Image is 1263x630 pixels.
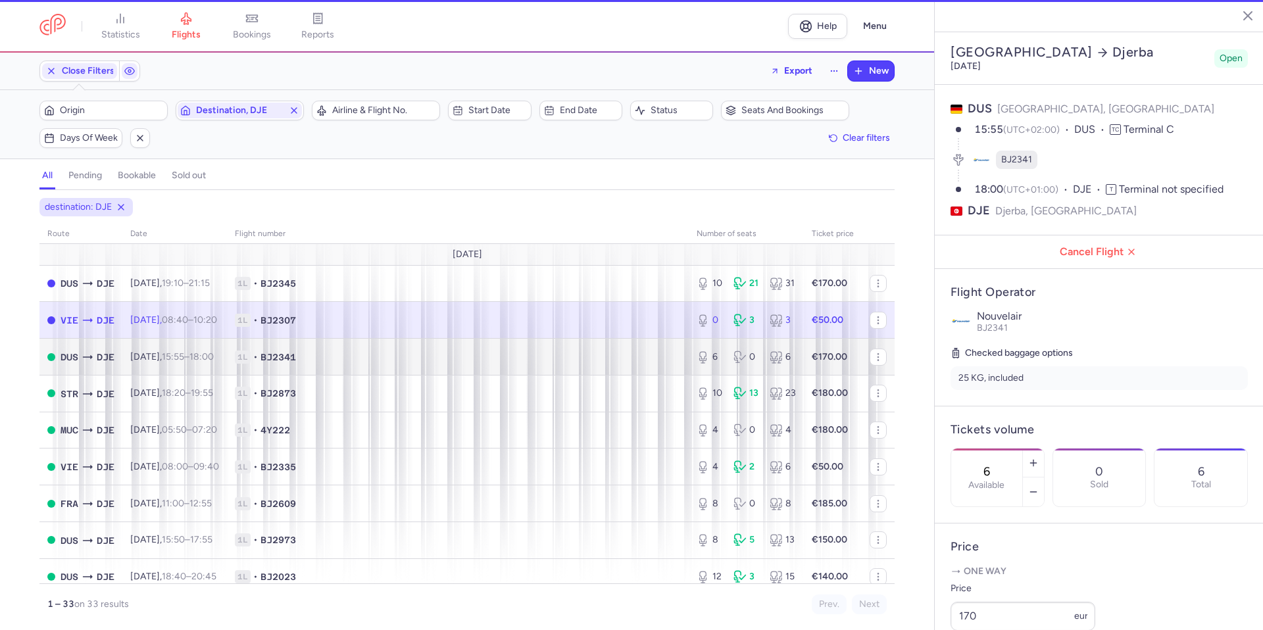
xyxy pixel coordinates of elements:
[1119,183,1224,195] span: Terminal not specified
[97,497,114,511] span: Djerba-Zarzis, Djerba, Tunisia
[1003,124,1060,135] span: (UTC+02:00)
[130,498,212,509] span: [DATE],
[1124,123,1174,135] span: Terminal C
[45,201,112,214] span: destination: DJE
[733,570,760,583] div: 3
[1073,182,1106,197] span: DJE
[945,246,1253,258] span: Cancel Flight
[1003,184,1058,195] span: (UTC+01:00)
[162,351,214,362] span: –
[824,128,895,148] button: Clear filters
[843,133,890,143] span: Clear filters
[235,497,251,510] span: 1L
[235,387,251,400] span: 1L
[630,101,713,120] button: Status
[253,533,258,546] span: •
[162,534,185,545] time: 15:50
[697,424,723,437] div: 4
[812,387,848,399] strong: €180.00
[189,498,212,509] time: 12:55
[47,353,55,361] span: OPEN
[191,571,216,582] time: 20:45
[176,101,304,120] button: Destination, DJE
[812,571,848,582] strong: €140.00
[812,278,847,289] strong: €170.00
[47,426,55,434] span: OPEN
[253,277,258,290] span: •
[190,534,212,545] time: 17:55
[977,310,1248,322] p: Nouvelair
[162,278,184,289] time: 19:10
[733,277,760,290] div: 21
[253,314,258,327] span: •
[122,224,227,244] th: date
[61,533,78,548] span: DUS
[260,424,290,437] span: 4Y222
[235,351,251,364] span: 1L
[997,103,1214,115] span: [GEOGRAPHIC_DATA], [GEOGRAPHIC_DATA]
[97,423,114,437] span: Djerba-Zarzis, Djerba, Tunisia
[770,277,796,290] div: 31
[162,351,184,362] time: 15:55
[770,533,796,546] div: 13
[951,345,1248,361] h5: Checked baggage options
[1191,479,1211,490] p: Total
[97,569,114,584] span: Djerba-Zarzis, Djerba, Tunisia
[39,14,66,38] a: CitizenPlane red outlined logo
[817,21,837,31] span: Help
[47,463,55,471] span: OPEN
[162,498,212,509] span: –
[733,314,760,327] div: 3
[651,105,708,116] span: Status
[260,277,296,290] span: BJ2345
[130,351,214,362] span: [DATE],
[68,170,102,182] h4: pending
[162,461,188,472] time: 08:00
[812,594,847,614] button: Prev.
[972,151,991,169] figure: BJ airline logo
[1220,52,1243,65] span: Open
[130,571,216,582] span: [DATE],
[61,460,78,474] span: Vienna International, Vienna, Austria
[130,314,217,326] span: [DATE],
[61,313,78,327] span: Vienna International, Vienna, Austria
[852,594,887,614] button: Next
[951,285,1248,300] h4: Flight Operator
[770,570,796,583] div: 15
[60,105,163,116] span: Origin
[162,534,212,545] span: –
[312,101,440,120] button: Airline & Flight No.
[812,498,847,509] strong: €185.00
[235,277,251,290] span: 1L
[97,276,114,291] span: Djerba-Zarzis, Djerba, Tunisia
[770,424,796,437] div: 4
[118,170,156,182] h4: bookable
[162,387,213,399] span: –
[733,460,760,473] div: 2
[974,123,1003,135] time: 15:55
[1110,124,1121,135] span: TC
[172,170,206,182] h4: sold out
[804,224,862,244] th: Ticket price
[227,224,689,244] th: Flight number
[97,313,114,327] span: Djerba-Zarzis, Djerba, Tunisia
[995,203,1137,219] span: Djerba, [GEOGRAPHIC_DATA]
[97,387,114,401] span: Djerba-Zarzis, Djerba, Tunisia
[539,101,622,120] button: End date
[697,497,723,510] div: 8
[697,570,723,583] div: 12
[74,598,129,610] span: on 33 results
[253,497,258,510] span: •
[130,461,219,472] span: [DATE],
[468,105,526,116] span: Start date
[260,497,296,510] span: BJ2609
[47,500,55,508] span: OPEN
[977,322,1008,333] span: BJ2341
[733,351,760,364] div: 0
[697,314,723,327] div: 0
[697,387,723,400] div: 10
[193,314,217,326] time: 10:20
[191,387,213,399] time: 19:55
[60,133,118,143] span: Days of week
[97,533,114,548] span: DJE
